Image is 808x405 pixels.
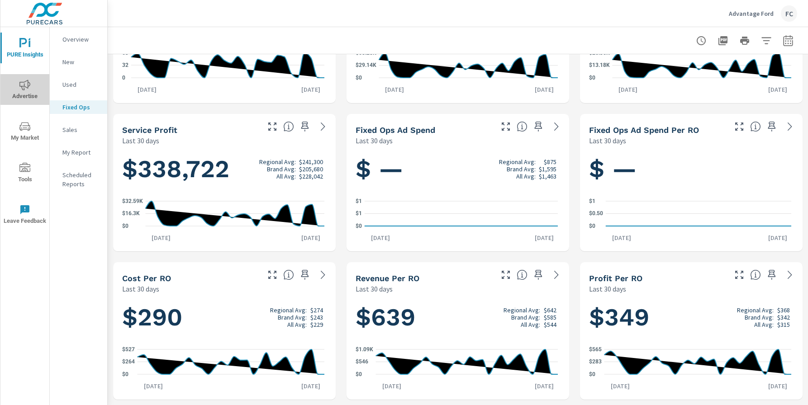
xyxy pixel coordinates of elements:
div: Fixed Ops [50,100,107,114]
div: Sales [50,123,107,137]
h5: Profit Per RO [589,273,642,283]
a: See more details in report [549,268,564,282]
p: Overview [62,35,100,44]
p: Brand Avg: [507,165,536,173]
p: Last 30 days [356,283,393,294]
text: $264 [122,358,135,365]
text: $0 [356,223,362,229]
text: $16.3K [122,211,140,217]
p: $229 [310,321,323,328]
button: Make Fullscreen [499,268,513,282]
button: Make Fullscreen [265,268,280,282]
a: See more details in report [783,268,797,282]
p: All Avg: [754,321,774,328]
text: $1 [356,211,362,217]
text: $565 [589,346,602,353]
p: [DATE] [606,233,637,242]
text: 63 [122,50,128,56]
h1: $639 [356,302,560,333]
span: Average revenue generated by the dealership from each Repair Order closed over the selected date ... [517,269,528,280]
h5: Fixed Ops Ad Spend Per RO [589,125,699,135]
p: Last 30 days [122,135,159,146]
span: Save this to your personalized report [765,119,779,134]
p: Last 30 days [589,135,626,146]
p: Last 30 days [589,283,626,294]
p: Last 30 days [122,283,159,294]
h1: $290 [122,302,327,333]
p: [DATE] [762,381,794,391]
a: See more details in report [316,119,330,134]
text: 0 [122,75,125,81]
p: $228,042 [299,173,323,180]
text: $283 [589,358,602,365]
span: Save this to your personalized report [298,268,312,282]
p: [DATE] [604,381,636,391]
p: Brand Avg: [267,165,296,173]
h1: $349 [589,302,794,333]
p: Regional Avg: [737,306,774,314]
text: $0 [356,75,362,81]
span: My Market [3,121,47,143]
p: $544 [544,321,556,328]
p: All Avg: [287,321,307,328]
p: Scheduled Reports [62,170,100,188]
div: Scheduled Reports [50,168,107,191]
span: Total profit generated by the dealership from all Repair Orders closed over the selected date ran... [283,121,294,132]
text: $0 [589,75,595,81]
p: All Avg: [516,173,536,180]
p: $642 [544,306,556,314]
text: $1 [356,198,362,204]
button: Make Fullscreen [499,119,513,134]
p: [DATE] [145,233,177,242]
p: [DATE] [528,381,560,391]
p: $274 [310,306,323,314]
h1: $ — [589,154,794,184]
p: $1,595 [539,165,556,173]
text: 32 [122,62,128,68]
button: "Export Report to PDF" [714,32,732,50]
span: Total cost of Fixed Operations-oriented media for all PureCars channels over the selected date ra... [517,121,528,132]
p: Advantage Ford [729,9,774,18]
span: Advertise [3,80,47,102]
p: [DATE] [528,85,560,94]
p: $315 [777,321,790,328]
p: [DATE] [295,233,327,242]
button: Make Fullscreen [732,119,746,134]
p: New [62,57,100,66]
text: $32.59K [122,198,143,204]
div: Overview [50,33,107,46]
p: Used [62,80,100,89]
p: Sales [62,125,100,134]
p: Brand Avg: [278,314,307,321]
p: $1,463 [539,173,556,180]
span: Average cost of Fixed Operations-oriented advertising per each Repair Order closed at the dealer ... [750,121,761,132]
p: $368 [777,306,790,314]
p: $585 [544,314,556,321]
span: Save this to your personalized report [765,268,779,282]
h1: $ — [356,154,560,184]
p: [DATE] [365,233,396,242]
text: $13.18K [589,62,610,69]
h1: $338,722 [122,154,327,184]
div: nav menu [0,27,49,235]
button: Print Report [736,32,754,50]
span: PURE Insights [3,38,47,60]
text: $0 [589,223,595,229]
span: Average profit generated by the dealership from each Repair Order closed over the selected date r... [750,269,761,280]
div: FC [781,5,797,22]
p: [DATE] [528,233,560,242]
p: $342 [777,314,790,321]
p: [DATE] [612,85,644,94]
div: My Report [50,146,107,159]
h5: Revenue per RO [356,273,419,283]
p: [DATE] [376,381,408,391]
span: Save this to your personalized report [531,119,546,134]
text: $0 [122,371,128,377]
p: [DATE] [131,85,163,94]
span: Save this to your personalized report [531,268,546,282]
text: $527 [122,346,135,353]
a: See more details in report [316,268,330,282]
text: $0 [356,371,362,377]
p: $241,300 [299,158,323,165]
p: All Avg: [521,321,540,328]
